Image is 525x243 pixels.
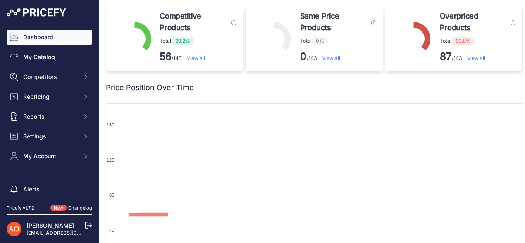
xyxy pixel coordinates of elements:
[7,205,34,212] div: Pricefy v1.7.2
[7,8,66,17] img: Pricefy Logo
[300,10,368,33] span: Same Price Products
[109,228,114,233] tspan: 40
[109,193,114,198] tspan: 80
[160,37,236,45] p: Total
[7,89,92,104] button: Repricing
[7,129,92,144] button: Settings
[107,157,114,162] tspan: 120
[160,10,228,33] span: Competitive Products
[171,37,194,45] span: 39.2%
[23,112,77,121] span: Reports
[50,205,67,212] span: New
[451,37,475,45] span: 60.8%
[160,50,172,62] strong: 56
[322,55,340,61] a: View all
[440,50,515,63] p: /143
[7,69,92,84] button: Competitors
[23,152,77,160] span: My Account
[440,10,507,33] span: Overpriced Products
[300,50,376,63] p: /143
[23,132,77,141] span: Settings
[23,93,77,101] span: Repricing
[440,50,452,62] strong: 87
[68,205,92,211] a: Changelog
[7,149,92,164] button: My Account
[312,37,328,45] span: 0%
[300,50,307,62] strong: 0
[23,73,77,81] span: Competitors
[107,122,114,127] tspan: 160
[106,82,194,93] h2: Price Position Over Time
[160,50,236,63] p: /143
[7,30,92,228] nav: Sidebar
[26,230,113,236] a: [EMAIL_ADDRESS][DOMAIN_NAME]
[7,182,92,197] a: Alerts
[300,37,376,45] p: Total
[440,37,515,45] p: Total
[187,55,205,61] a: View all
[7,109,92,124] button: Reports
[7,50,92,64] a: My Catalog
[7,30,92,45] a: Dashboard
[26,222,74,229] a: [PERSON_NAME]
[467,55,485,61] a: View all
